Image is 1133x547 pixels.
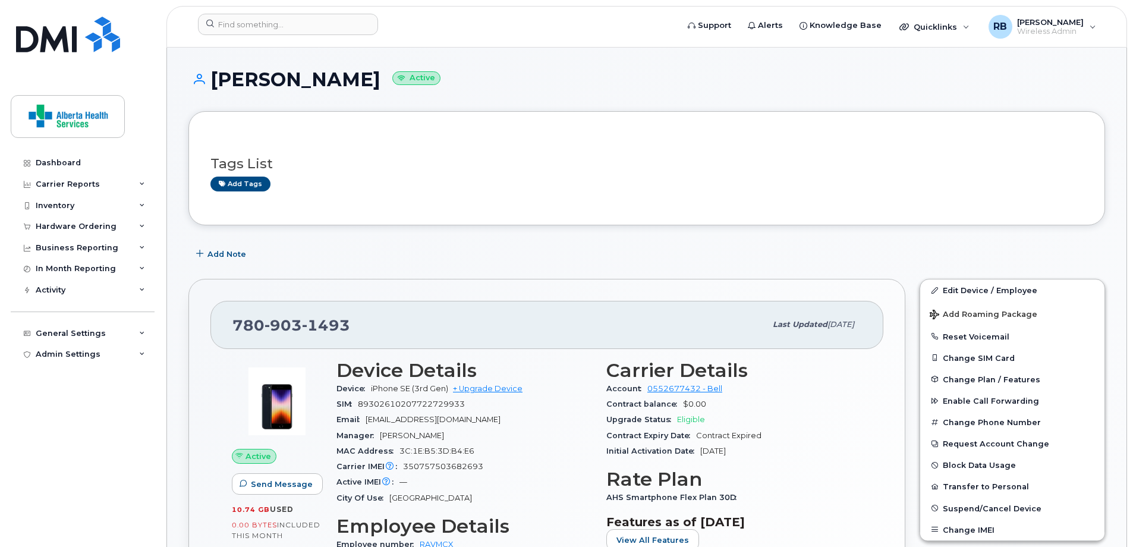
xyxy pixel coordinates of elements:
[403,462,483,471] span: 350757503682693
[336,384,371,393] span: Device
[920,454,1104,476] button: Block Data Usage
[380,431,444,440] span: [PERSON_NAME]
[827,320,854,329] span: [DATE]
[696,431,761,440] span: Contract Expired
[677,415,705,424] span: Eligible
[920,369,1104,390] button: Change Plan / Features
[920,326,1104,347] button: Reset Voicemail
[606,447,700,455] span: Initial Activation Date
[188,243,256,265] button: Add Note
[606,384,647,393] span: Account
[606,469,862,490] h3: Rate Plan
[210,177,270,191] a: Add tags
[606,415,677,424] span: Upgrade Status
[336,431,380,440] span: Manager
[246,451,271,462] span: Active
[210,156,1083,171] h3: Tags List
[358,400,465,408] span: 89302610207722729933
[920,519,1104,540] button: Change IMEI
[606,360,862,381] h3: Carrier Details
[232,520,320,540] span: included this month
[302,316,350,334] span: 1493
[930,310,1037,321] span: Add Roaming Package
[920,411,1104,433] button: Change Phone Number
[336,462,403,471] span: Carrier IMEI
[336,415,366,424] span: Email
[943,504,1041,513] span: Suspend/Cancel Device
[606,400,683,408] span: Contract balance
[232,521,277,529] span: 0.00 Bytes
[453,384,523,393] a: + Upgrade Device
[241,366,313,437] img: image20231002-3703462-1angbar.jpeg
[232,505,270,514] span: 10.74 GB
[920,390,1104,411] button: Enable Call Forwarding
[232,473,323,495] button: Send Message
[920,347,1104,369] button: Change SIM Card
[773,320,827,329] span: Last updated
[399,447,474,455] span: 3C:1E:B5:3D:B4:E6
[207,249,246,260] span: Add Note
[943,397,1039,405] span: Enable Call Forwarding
[920,476,1104,497] button: Transfer to Personal
[392,71,440,85] small: Active
[336,493,389,502] span: City Of Use
[920,301,1104,326] button: Add Roaming Package
[700,447,726,455] span: [DATE]
[265,316,302,334] span: 903
[920,498,1104,519] button: Suspend/Cancel Device
[371,384,448,393] span: iPhone SE (3rd Gen)
[647,384,722,393] a: 0552677432 - Bell
[336,447,399,455] span: MAC Address
[188,69,1105,90] h1: [PERSON_NAME]
[943,375,1040,383] span: Change Plan / Features
[389,493,472,502] span: [GEOGRAPHIC_DATA]
[336,400,358,408] span: SIM
[336,477,399,486] span: Active IMEI
[920,433,1104,454] button: Request Account Change
[399,477,407,486] span: —
[251,479,313,490] span: Send Message
[606,493,742,502] span: AHS Smartphone Flex Plan 30D
[336,360,592,381] h3: Device Details
[683,400,706,408] span: $0.00
[606,431,696,440] span: Contract Expiry Date
[336,515,592,537] h3: Employee Details
[920,279,1104,301] a: Edit Device / Employee
[616,535,689,546] span: View All Features
[232,316,350,334] span: 780
[606,515,862,529] h3: Features as of [DATE]
[366,415,501,424] span: [EMAIL_ADDRESS][DOMAIN_NAME]
[270,505,294,514] span: used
